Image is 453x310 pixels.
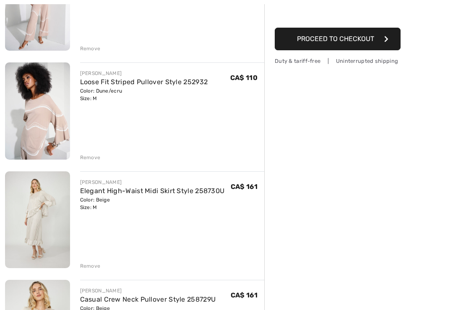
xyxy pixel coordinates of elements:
[230,74,258,82] span: CA$ 110
[80,262,101,270] div: Remove
[80,178,225,186] div: [PERSON_NAME]
[80,287,216,294] div: [PERSON_NAME]
[5,171,70,269] img: Elegant High-Waist Midi Skirt Style 258730U
[297,35,374,43] span: Proceed to Checkout
[80,295,216,303] a: Casual Crew Neck Pullover Style 258729U
[231,291,258,299] span: CA$ 161
[275,6,401,25] iframe: PayPal-paypal
[275,57,401,65] div: Duty & tariff-free | Uninterrupted shipping
[80,45,101,52] div: Remove
[275,28,401,50] button: Proceed to Checkout
[80,196,225,211] div: Color: Beige Size: M
[80,78,208,86] a: Loose Fit Striped Pullover Style 252932
[80,154,101,161] div: Remove
[5,62,70,160] img: Loose Fit Striped Pullover Style 252932
[80,87,208,102] div: Color: Dune/ecru Size: M
[231,183,258,191] span: CA$ 161
[80,187,225,195] a: Elegant High-Waist Midi Skirt Style 258730U
[80,70,208,77] div: [PERSON_NAME]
